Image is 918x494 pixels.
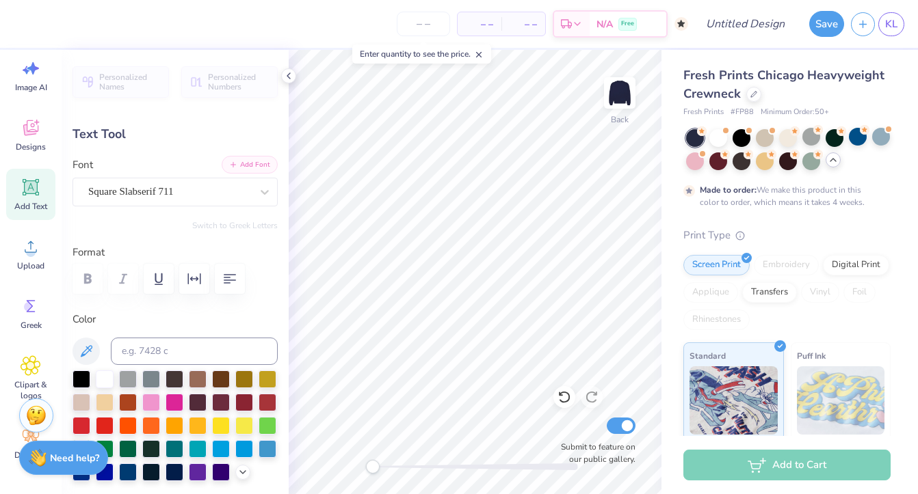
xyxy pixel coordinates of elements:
span: Add Text [14,201,47,212]
label: Font [73,157,93,173]
span: Designs [16,141,46,152]
button: Add Font [222,156,278,174]
button: Personalized Names [73,66,169,98]
div: Vinyl [801,282,839,303]
span: Puff Ink [797,348,826,363]
strong: Made to order: [700,184,757,195]
div: Embroidery [754,255,819,275]
label: Format [73,245,278,260]
div: Text Tool [73,125,278,143]
a: KL [878,12,904,36]
div: Applique [683,282,738,303]
div: Screen Print [683,255,750,275]
input: – – [397,12,450,36]
img: Back [606,79,633,107]
span: – – [466,17,493,31]
span: Free [621,19,634,29]
div: Accessibility label [366,460,380,474]
span: – – [510,17,537,31]
strong: Need help? [50,452,99,465]
div: Back [611,113,629,126]
img: Puff Ink [797,366,885,435]
span: N/A [596,17,613,31]
span: Greek [21,320,42,331]
span: KL [885,16,897,32]
div: Digital Print [823,255,889,275]
span: Personalized Numbers [208,72,270,92]
div: We make this product in this color to order, which means it takes 4 weeks. [700,184,868,208]
div: Rhinestones [683,310,750,330]
span: Image AI [15,82,47,93]
div: Print Type [683,228,891,243]
span: Decorate [14,450,47,461]
input: e.g. 7428 c [111,338,278,365]
span: Clipart & logos [8,379,53,401]
button: Save [809,11,844,37]
span: Personalized Names [99,72,161,92]
label: Submit to feature on our public gallery. [553,441,635,465]
input: Untitled Design [695,10,796,38]
button: Switch to Greek Letters [192,220,278,231]
span: Fresh Prints [683,107,724,118]
div: Transfers [742,282,797,303]
span: Fresh Prints Chicago Heavyweight Crewneck [683,67,884,102]
span: # FP88 [731,107,754,118]
span: Upload [17,260,44,271]
label: Color [73,312,278,327]
span: Minimum Order: 50 + [761,107,829,118]
div: Enter quantity to see the price. [352,44,491,64]
button: Personalized Numbers [181,66,278,98]
img: Standard [690,366,778,435]
span: Standard [690,348,726,363]
div: Foil [843,282,876,303]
